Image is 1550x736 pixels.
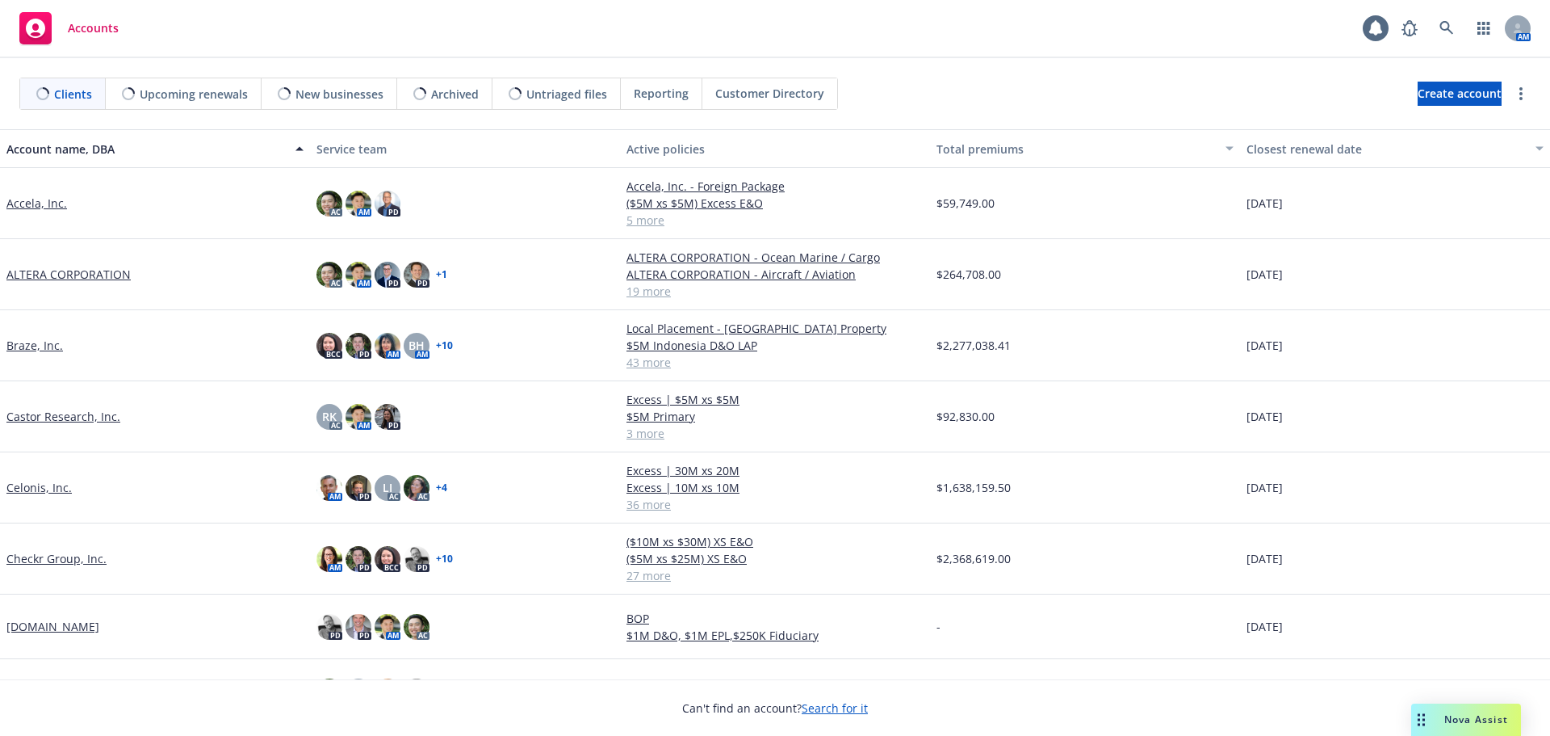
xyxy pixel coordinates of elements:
[68,22,119,35] span: Accounts
[802,700,868,716] a: Search for it
[54,86,92,103] span: Clients
[936,337,1011,354] span: $2,277,038.41
[626,249,924,266] a: ALTERA CORPORATION - Ocean Marine / Cargo
[626,425,924,442] a: 3 more
[1246,479,1283,496] span: [DATE]
[936,266,1001,283] span: $264,708.00
[1246,618,1283,635] span: [DATE]
[1246,337,1283,354] span: [DATE]
[1393,12,1426,44] a: Report a Bug
[346,404,371,430] img: photo
[404,546,429,572] img: photo
[346,475,371,501] img: photo
[1246,408,1283,425] span: [DATE]
[1240,129,1550,168] button: Closest renewal date
[316,546,342,572] img: photo
[526,86,607,103] span: Untriaged files
[6,618,99,635] a: [DOMAIN_NAME]
[626,141,924,158] div: Active policies
[436,483,447,493] a: + 4
[322,408,337,425] span: RK
[626,178,924,195] a: Accela, Inc. - Foreign Package
[346,191,371,217] img: photo
[346,614,371,640] img: photo
[408,337,425,354] span: BH
[404,262,429,288] img: photo
[316,333,342,359] img: photo
[6,195,67,212] a: Accela, Inc.
[626,266,924,283] a: ALTERA CORPORATION - Aircraft / Aviation
[316,614,342,640] img: photo
[936,618,940,635] span: -
[6,266,131,283] a: ALTERA CORPORATION
[375,333,400,359] img: photo
[1411,704,1431,736] div: Drag to move
[346,333,371,359] img: photo
[715,85,824,102] span: Customer Directory
[626,550,924,567] a: ($5M xs $25M) XS E&O
[626,496,924,513] a: 36 more
[1431,12,1463,44] a: Search
[316,191,342,217] img: photo
[936,141,1216,158] div: Total premiums
[1246,266,1283,283] span: [DATE]
[310,129,620,168] button: Service team
[316,141,614,158] div: Service team
[6,141,286,158] div: Account name, DBA
[626,567,924,584] a: 27 more
[316,475,342,501] img: photo
[682,700,868,717] span: Can't find an account?
[626,354,924,371] a: 43 more
[1246,195,1283,212] span: [DATE]
[634,85,689,102] span: Reporting
[1411,704,1521,736] button: Nova Assist
[1511,84,1531,103] a: more
[626,408,924,425] a: $5M Primary
[626,627,924,644] a: $1M D&O, $1M EPL,$250K Fiduciary
[383,479,392,496] span: LI
[375,191,400,217] img: photo
[436,341,453,351] a: + 10
[626,320,924,337] a: Local Placement - [GEOGRAPHIC_DATA] Property
[626,212,924,229] a: 5 more
[316,679,342,704] img: photo
[1246,141,1526,158] div: Closest renewal date
[626,479,924,496] a: Excess | 10M xs 10M
[626,195,924,212] a: ($5M xs $5M) Excess E&O
[295,86,383,103] span: New businesses
[375,546,400,572] img: photo
[436,554,453,564] a: + 10
[316,262,342,288] img: photo
[1418,82,1502,106] a: Create account
[6,550,107,567] a: Checkr Group, Inc.
[626,610,924,627] a: BOP
[375,614,400,640] img: photo
[936,195,995,212] span: $59,749.00
[626,462,924,479] a: Excess | 30M xs 20M
[404,614,429,640] img: photo
[1246,550,1283,567] span: [DATE]
[404,475,429,501] img: photo
[626,391,924,408] a: Excess | $5M xs $5M
[140,86,248,103] span: Upcoming renewals
[375,404,400,430] img: photo
[436,270,447,280] a: + 1
[626,337,924,354] a: $5M Indonesia D&O LAP
[375,262,400,288] img: photo
[1468,12,1500,44] a: Switch app
[936,479,1011,496] span: $1,638,159.50
[930,129,1240,168] button: Total premiums
[375,679,400,704] img: photo
[346,262,371,288] img: photo
[6,479,72,496] a: Celonis, Inc.
[620,129,930,168] button: Active policies
[404,679,429,704] img: photo
[626,533,924,550] a: ($10M xs $30M) XS E&O
[6,337,63,354] a: Braze, Inc.
[13,6,125,51] a: Accounts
